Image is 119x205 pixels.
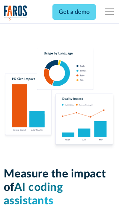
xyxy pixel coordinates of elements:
[52,4,96,20] a: Get a demo
[100,3,115,21] div: menu
[4,48,116,149] img: Charts tracking GitHub Copilot's usage and impact on velocity and quality
[4,5,28,20] a: home
[4,5,28,20] img: Logo of the analytics and reporting company Faros.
